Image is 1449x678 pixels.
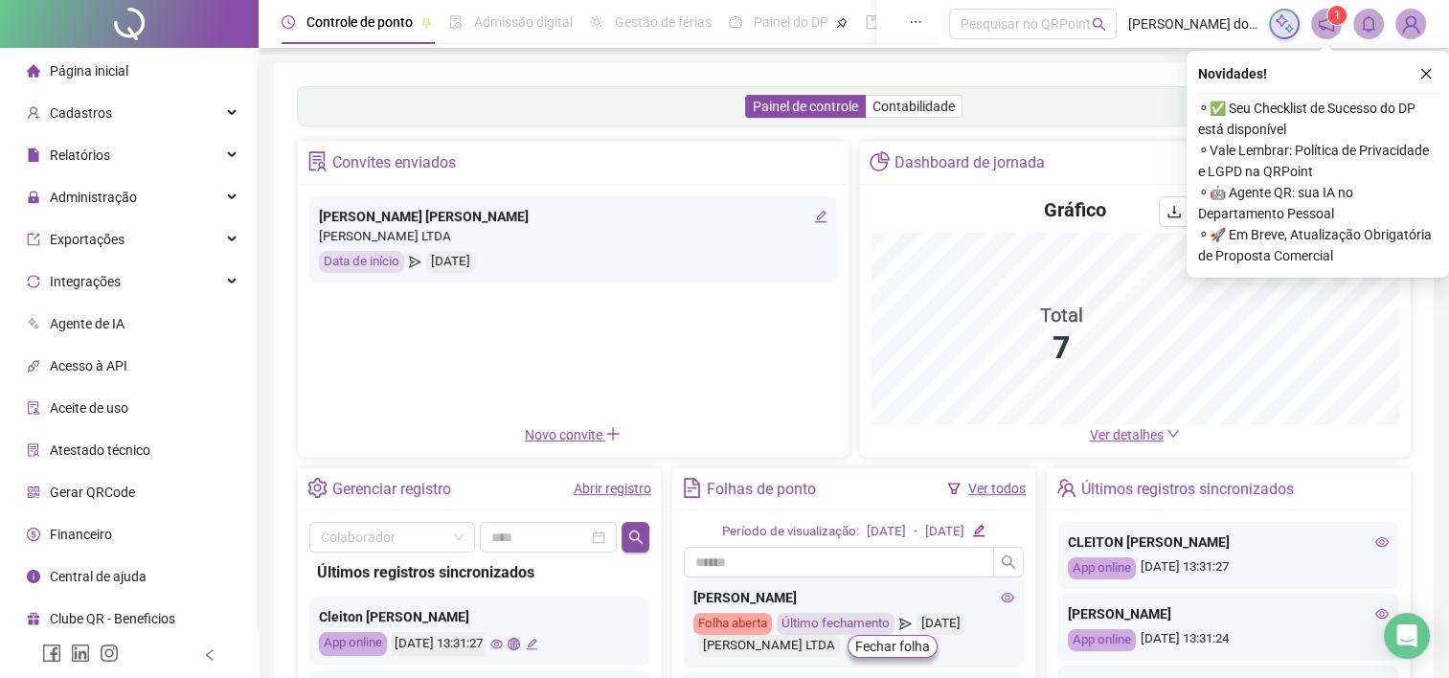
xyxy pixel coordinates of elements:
span: eye [1001,591,1014,604]
span: Página inicial [50,63,128,79]
span: info-circle [27,570,40,583]
div: Convites enviados [332,147,456,179]
button: Fechar folha [848,635,938,658]
span: Atestado técnico [50,442,150,458]
div: [DATE] 13:31:24 [1068,629,1389,651]
div: Últimos registros sincronizados [317,560,642,584]
span: Fechar folha [855,636,930,657]
div: Dashboard de jornada [894,147,1045,179]
span: Ver detalhes [1090,427,1164,442]
span: Cadastros [50,105,112,121]
div: Gerenciar registro [332,473,451,506]
span: team [1056,478,1076,498]
a: Ver detalhes down [1090,427,1180,442]
span: file-text [682,478,702,498]
span: send [409,251,421,273]
span: send [899,613,912,635]
span: file [27,148,40,162]
div: Cleiton [PERSON_NAME] [319,606,640,627]
span: eye [1375,607,1389,621]
span: Clube QR - Beneficios [50,611,175,626]
div: Folhas de ponto [707,473,816,506]
div: App online [1068,557,1136,579]
span: file-done [449,15,463,29]
span: clock-circle [282,15,295,29]
div: [DATE] [426,251,475,273]
div: [DATE] 13:31:27 [1068,557,1389,579]
div: App online [319,632,387,656]
span: Gerar QRCode [50,485,135,500]
span: Central de ajuda [50,569,147,584]
span: dashboard [729,15,742,29]
span: ⚬ ✅ Seu Checklist de Sucesso do DP está disponível [1198,98,1438,140]
span: edit [972,524,985,536]
span: instagram [100,644,119,663]
span: solution [307,151,328,171]
span: facebook [42,644,61,663]
div: App online [1068,629,1136,651]
span: Painel de controle [753,99,858,114]
span: Contabilidade [872,99,955,114]
span: download [1166,204,1182,219]
span: Novo convite [525,427,621,442]
span: 1 [1334,9,1341,22]
span: Admissão digital [474,14,573,30]
span: sun [590,15,603,29]
span: Novidades ! [1198,63,1267,84]
span: pie-chart [870,151,890,171]
span: filter [947,482,961,495]
div: Folha aberta [693,613,772,635]
span: Exportações [50,232,125,247]
span: Agente de IA [50,316,125,331]
div: [PERSON_NAME] LTDA [319,227,827,247]
div: Período de visualização: [722,522,859,542]
div: [DATE] [867,522,906,542]
span: search [1092,17,1106,32]
span: plus [605,426,621,441]
span: left [203,648,216,662]
span: bell [1360,15,1377,33]
span: export [27,233,40,246]
span: setting [307,478,328,498]
div: [DATE] [917,613,965,635]
span: lock [27,191,40,204]
div: Data de início [319,251,404,273]
span: Relatórios [50,147,110,163]
div: [DATE] 13:31:27 [392,632,486,656]
span: edit [526,638,538,650]
div: - [914,522,917,542]
span: dollar [27,528,40,541]
span: Aceite de uso [50,400,128,416]
span: [PERSON_NAME] do [PERSON_NAME] [1128,13,1257,34]
div: Último fechamento [777,613,894,635]
span: Painel do DP [754,14,828,30]
span: edit [814,210,827,223]
span: Gestão de férias [615,14,712,30]
span: Administração [50,190,137,205]
span: home [27,64,40,78]
span: Controle de ponto [306,14,413,30]
div: [DATE] [925,522,964,542]
a: Abrir registro [574,481,651,496]
span: Acesso à API [50,358,127,373]
span: ellipsis [909,15,922,29]
a: Ver todos [968,481,1026,496]
span: close [1419,67,1433,80]
span: book [865,15,878,29]
div: [PERSON_NAME] [PERSON_NAME] [319,206,827,227]
span: solution [27,443,40,457]
span: eye [490,638,503,650]
span: search [1001,554,1016,570]
img: sparkle-icon.fc2bf0ac1784a2077858766a79e2daf3.svg [1274,13,1295,34]
div: [PERSON_NAME] [1068,603,1389,624]
span: user-add [27,106,40,120]
span: eye [1375,535,1389,549]
span: ⚬ 🚀 Em Breve, Atualização Obrigatória de Proposta Comercial [1198,224,1438,266]
sup: 1 [1327,6,1347,25]
span: pushpin [836,17,848,29]
div: [PERSON_NAME] LTDA [698,635,840,657]
span: sync [27,275,40,288]
span: qrcode [27,486,40,499]
h4: Gráfico [1044,196,1106,223]
span: global [508,638,520,650]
